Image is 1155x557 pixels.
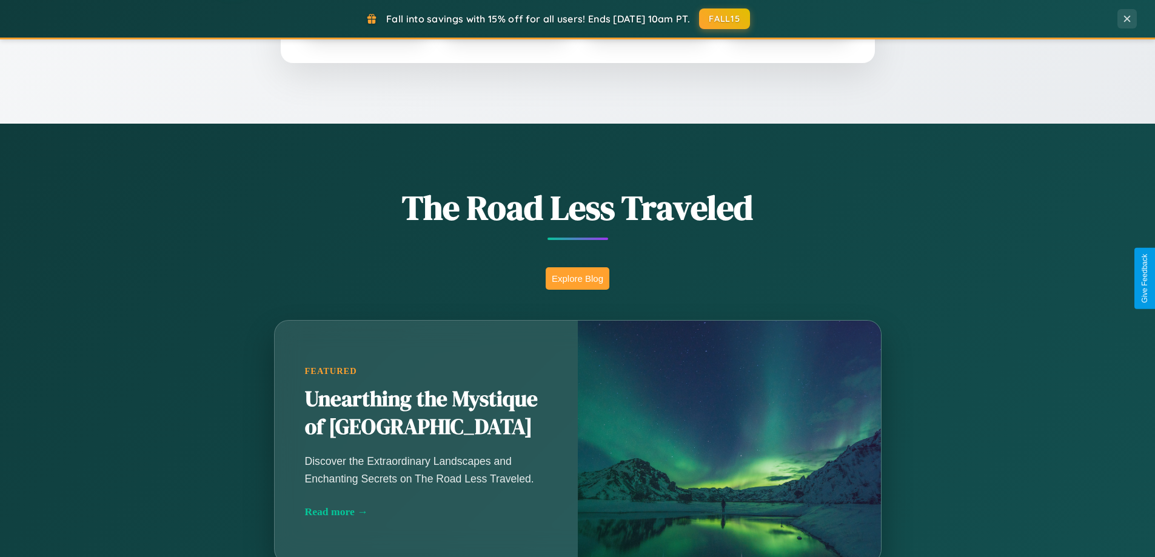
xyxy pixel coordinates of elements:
h2: Unearthing the Mystique of [GEOGRAPHIC_DATA] [305,385,547,441]
div: Featured [305,366,547,376]
button: FALL15 [699,8,750,29]
p: Discover the Extraordinary Landscapes and Enchanting Secrets on The Road Less Traveled. [305,453,547,487]
span: Fall into savings with 15% off for all users! Ends [DATE] 10am PT. [386,13,690,25]
div: Give Feedback [1140,254,1149,303]
h1: The Road Less Traveled [214,184,942,231]
button: Explore Blog [546,267,609,290]
div: Read more → [305,505,547,518]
